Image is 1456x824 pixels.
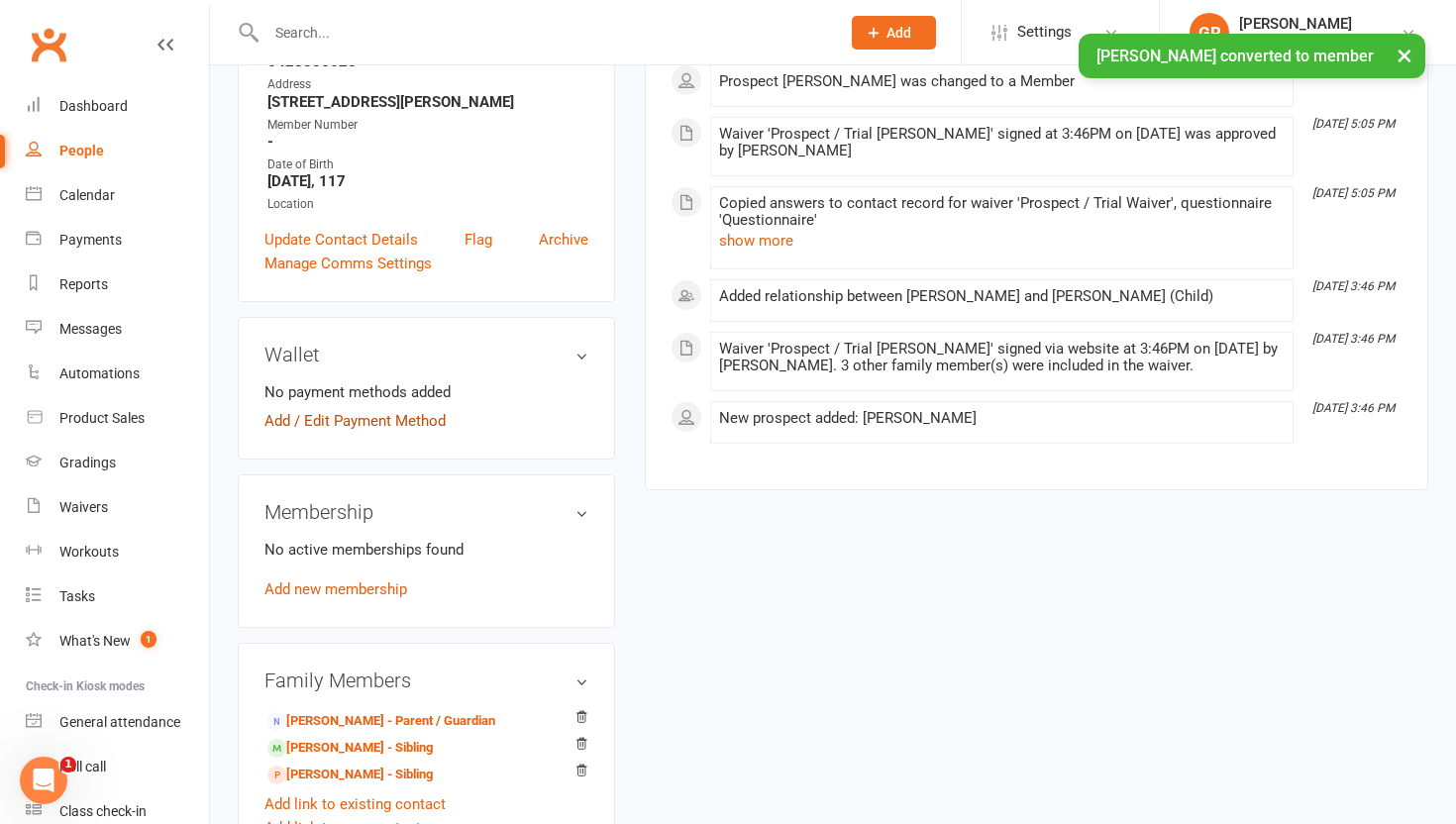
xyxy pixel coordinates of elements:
a: [PERSON_NAME] - Sibling [267,738,433,759]
span: Settings [1017,10,1072,54]
div: Waivers [59,499,108,515]
a: Update Contact Details [264,228,418,252]
iframe: Intercom live chat [20,757,67,804]
div: Date of Birth [267,155,588,174]
a: People [26,129,209,173]
a: Waivers [26,485,209,530]
div: Waiver 'Prospect / Trial [PERSON_NAME]' signed at 3:46PM on [DATE] was approved by [PERSON_NAME] [719,126,1285,159]
a: [PERSON_NAME] - Parent / Guardian [267,711,495,732]
div: NQ Fight Academy [1239,33,1354,51]
a: Product Sales [26,396,209,441]
a: Add link to existing contact [264,792,446,816]
div: Added relationship between [PERSON_NAME] and [PERSON_NAME] (Child) [719,288,1285,305]
i: [DATE] 3:46 PM [1312,332,1395,346]
div: Calendar [59,187,115,203]
span: 1 [60,757,76,772]
a: Roll call [26,745,209,789]
div: [PERSON_NAME] [1239,15,1354,33]
a: Dashboard [26,84,209,129]
a: Flag [465,228,492,252]
a: Payments [26,218,209,262]
a: [PERSON_NAME] - Sibling [267,765,433,785]
i: [DATE] 3:46 PM [1312,401,1395,415]
a: Reports [26,262,209,307]
i: [DATE] 5:05 PM [1312,117,1395,131]
div: Member Number [267,116,588,135]
div: Workouts [59,544,119,560]
a: Add / Edit Payment Method [264,409,446,433]
a: Tasks [26,574,209,619]
li: No payment methods added [264,380,588,404]
strong: - [267,133,588,151]
a: Gradings [26,441,209,485]
strong: [STREET_ADDRESS][PERSON_NAME] [267,93,588,111]
a: Add new membership [264,580,407,598]
a: Calendar [26,173,209,218]
div: What's New [59,633,131,649]
span: Add [886,25,911,41]
div: Copied answers to contact record for waiver 'Prospect / Trial Waiver', questionnaire 'Questionnaire' [719,195,1285,229]
input: Search... [260,19,826,47]
button: × [1387,34,1422,76]
div: Automations [59,365,140,381]
div: Class check-in [59,803,147,819]
button: show more [719,229,793,253]
div: [PERSON_NAME] converted to member [1079,34,1425,78]
h3: Family Members [264,669,588,691]
div: General attendance [59,714,180,730]
p: No active memberships found [264,538,588,562]
span: 1 [141,631,156,648]
i: [DATE] 3:46 PM [1312,279,1395,293]
div: Tasks [59,588,95,604]
a: Manage Comms Settings [264,252,432,275]
div: Gradings [59,455,116,470]
div: Roll call [59,759,106,774]
a: Archive [539,228,588,252]
a: Clubworx [24,20,73,69]
div: Dashboard [59,98,128,114]
h3: Wallet [264,344,588,365]
div: People [59,143,104,158]
div: New prospect added: [PERSON_NAME] [719,410,1285,427]
div: Payments [59,232,122,248]
h3: Membership [264,501,588,523]
a: Workouts [26,530,209,574]
strong: [DATE], 117 [267,172,588,190]
a: Automations [26,352,209,396]
a: General attendance kiosk mode [26,700,209,745]
i: [DATE] 5:05 PM [1312,186,1395,200]
div: Location [267,195,588,214]
div: Reports [59,276,108,292]
div: Waiver 'Prospect / Trial [PERSON_NAME]' signed via website at 3:46PM on [DATE] by [PERSON_NAME]. ... [719,341,1285,374]
div: Messages [59,321,122,337]
div: Product Sales [59,410,145,426]
div: GR [1190,13,1229,52]
a: What's New1 [26,619,209,664]
button: Add [852,16,936,50]
a: Messages [26,307,209,352]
